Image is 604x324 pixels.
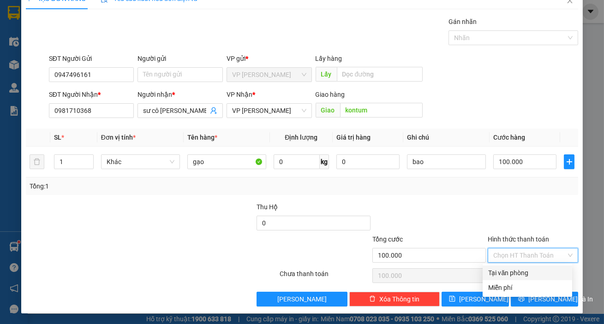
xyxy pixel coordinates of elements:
span: VP Nhận [227,91,252,98]
label: Hình thức thanh toán [488,236,549,243]
div: Tại văn phòng [488,268,567,278]
button: [PERSON_NAME] [257,292,347,306]
span: plus [564,158,574,165]
span: printer [518,295,525,303]
div: Tổng: 1 [30,181,234,191]
div: VP gửi [227,53,312,64]
span: VP Phan Thiết [232,68,306,82]
span: [PERSON_NAME] [459,294,508,304]
text: PTT2510130035 [52,39,121,49]
span: save [449,295,455,303]
input: Dọc đường [337,67,423,82]
span: Đơn vị tính [101,134,136,141]
input: 0 [336,154,400,169]
div: SĐT Người Nhận [49,89,134,100]
span: Cước hàng [493,134,525,141]
span: delete [369,295,376,303]
span: Giao hàng [316,91,345,98]
input: Ghi Chú [407,154,486,169]
div: Nhận: VP [GEOGRAPHIC_DATA] [81,54,166,73]
span: Xóa Thông tin [379,294,419,304]
span: kg [320,154,329,169]
label: Gán nhãn [449,18,477,25]
span: [PERSON_NAME] và In [528,294,593,304]
input: VD: Bàn, Ghế [187,154,266,169]
span: Giao [316,103,340,118]
span: SL [54,134,61,141]
span: Định lượng [285,134,317,141]
div: Người nhận [138,89,223,100]
button: plus [564,154,574,169]
div: Gửi: VP [PERSON_NAME] [7,54,76,73]
span: Lấy hàng [316,55,342,62]
div: Chưa thanh toán [279,269,371,285]
button: deleteXóa Thông tin [349,292,440,306]
button: save[PERSON_NAME] [442,292,509,306]
span: [PERSON_NAME] [277,294,327,304]
th: Ghi chú [403,129,490,147]
span: Lấy [316,67,337,82]
span: Khác [107,155,174,169]
span: user-add [210,107,217,114]
span: Tổng cước [372,236,403,243]
div: SĐT Người Gửi [49,53,134,64]
div: Miễn phí [488,283,567,293]
span: Tên hàng [187,134,217,141]
span: VP Gia Lai [232,104,306,118]
input: Dọc đường [340,103,423,118]
div: Người gửi [138,53,223,64]
button: printer[PERSON_NAME] và In [511,292,578,306]
span: Thu Hộ [257,203,278,211]
button: delete [30,154,44,169]
span: Giá trị hàng [336,134,371,141]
